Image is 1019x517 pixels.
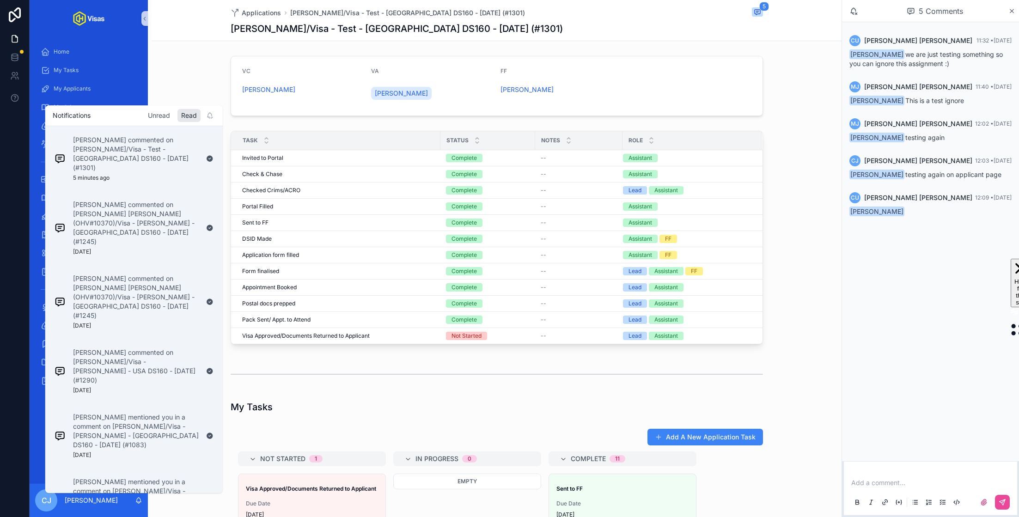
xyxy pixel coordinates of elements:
[541,268,546,275] span: --
[242,284,297,291] span: Appointment Booked
[452,219,477,227] div: Complete
[976,37,1012,44] span: 11:32 • [DATE]
[851,120,859,128] span: MJ
[541,154,546,162] span: --
[452,267,477,275] div: Complete
[864,36,972,45] span: [PERSON_NAME] [PERSON_NAME]
[541,187,546,194] span: --
[53,111,91,120] h1: Notifications
[654,283,678,292] div: Assistant
[73,387,91,394] p: [DATE]
[628,170,652,178] div: Assistant
[468,455,471,462] div: 0
[371,67,379,74] span: VA
[647,429,763,445] button: Add A New Application Task
[654,186,678,195] div: Assistant
[628,202,652,211] div: Assistant
[691,267,697,275] div: FF
[73,451,91,459] p: [DATE]
[452,299,477,308] div: Complete
[242,219,268,226] span: Sent to FF
[35,136,142,152] a: Client Reps
[452,202,477,211] div: Complete
[35,298,142,315] a: Add/Edit Job Types
[242,235,272,243] span: DSID Made
[144,109,174,122] div: Unread
[73,477,199,514] p: [PERSON_NAME] mentioned you in a comment on [PERSON_NAME]/Visa - [PERSON_NAME] - [GEOGRAPHIC_DATA...
[628,137,643,144] span: Role
[242,85,295,94] a: [PERSON_NAME]
[628,186,641,195] div: Lead
[73,274,199,320] p: [PERSON_NAME] commented on [PERSON_NAME] [PERSON_NAME] (OHV#10370)/Visa - [PERSON_NAME] - [GEOGRA...
[242,8,281,18] span: Applications
[231,22,563,35] h1: [PERSON_NAME]/Visa - Test - [GEOGRAPHIC_DATA] DS160 - [DATE] (#1301)
[35,226,142,243] a: [GEOGRAPHIC_DATA]
[35,62,142,79] a: My Tasks
[73,348,199,385] p: [PERSON_NAME] commented on [PERSON_NAME]/Visa - [PERSON_NAME] - USA DS160 - [DATE] (#1290)
[541,332,546,340] span: --
[242,268,279,275] span: Form finalised
[541,284,546,291] span: --
[851,157,859,164] span: CJ
[452,170,477,178] div: Complete
[654,332,678,340] div: Assistant
[654,316,678,324] div: Assistant
[242,251,299,259] span: Application form filled
[452,251,477,259] div: Complete
[246,500,378,507] span: Due Date
[500,85,554,94] a: [PERSON_NAME]
[556,500,689,507] span: Due Date
[571,454,606,463] span: Complete
[242,300,295,307] span: Postal docs prepped
[54,85,91,92] span: My Applicants
[35,171,142,188] a: Passport Info
[628,316,641,324] div: Lead
[628,267,641,275] div: Lead
[541,251,546,259] span: --
[759,2,769,11] span: 5
[35,99,142,116] a: My Jobs
[919,6,963,17] span: 5 Comments
[371,87,432,100] a: [PERSON_NAME]
[73,322,91,329] p: [DATE]
[242,187,300,194] span: Checked Crims/ACRO
[864,156,972,165] span: [PERSON_NAME] [PERSON_NAME]
[35,208,142,225] a: All Applicants
[500,67,507,74] span: FF
[628,154,652,162] div: Assistant
[242,332,370,340] span: Visa Approved/Documents Returned to Applicant
[541,170,546,178] span: --
[976,83,1012,90] span: 11:40 • [DATE]
[541,137,560,144] span: Notes
[55,430,66,441] img: Notification icon
[375,89,428,98] span: [PERSON_NAME]
[177,109,201,122] div: Read
[42,495,51,506] span: CJ
[975,157,1012,164] span: 12:03 • [DATE]
[242,170,282,178] span: Check & Chase
[55,296,66,307] img: Notification icon
[55,365,66,377] img: Notification icon
[541,300,546,307] span: --
[849,50,1003,67] span: we are just testing something so you can ignore this assignment :)
[73,135,199,172] p: [PERSON_NAME] commented on [PERSON_NAME]/Visa - Test - [GEOGRAPHIC_DATA] DS160 - [DATE] (#1301)
[246,485,376,492] strong: Visa Approved/Documents Returned to Applicant
[541,203,546,210] span: --
[851,83,859,91] span: MJ
[458,478,477,485] span: Empty
[35,43,142,60] a: Home
[73,200,199,246] p: [PERSON_NAME] commented on [PERSON_NAME] [PERSON_NAME] (OHV#10370)/Visa - [PERSON_NAME] - [GEOGRA...
[415,454,458,463] span: In Progress
[55,222,66,233] img: Notification icon
[242,67,250,74] span: VC
[849,170,904,179] span: [PERSON_NAME]
[243,137,258,144] span: Task
[665,251,671,259] div: FF
[35,317,142,334] a: Add/Edit Clients
[55,153,66,164] img: Notification icon
[615,455,620,462] div: 11
[556,485,583,492] strong: Sent to FF
[446,137,469,144] span: Status
[35,372,142,389] a: NEW Clients (CRM)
